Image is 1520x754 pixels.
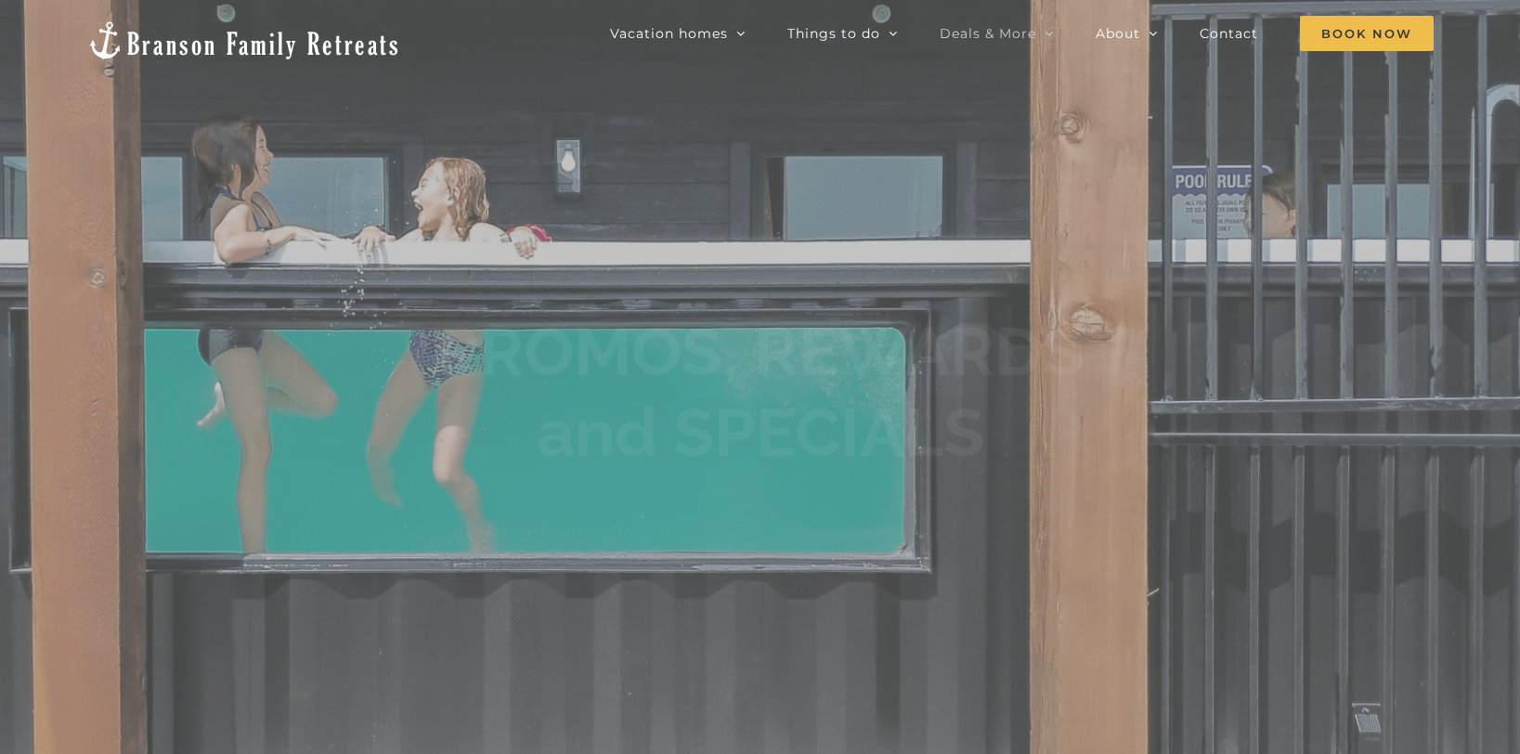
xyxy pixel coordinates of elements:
nav: Main Menu [610,15,1434,52]
span: About [1096,27,1140,40]
img: Branson Family Retreats Logo [86,19,401,61]
a: Contact [1200,15,1258,52]
a: Deals & More [940,15,1054,52]
a: About [1096,15,1158,52]
span: Vacation homes [610,27,728,40]
h1: PROMOS, REWARDS and SPECIALS [437,312,1084,473]
a: Vacation homes [610,15,746,52]
a: Book Now [1300,15,1434,52]
span: Deals & More [940,27,1036,40]
span: Contact [1200,27,1258,40]
span: Book Now [1300,16,1434,51]
span: Things to do [787,27,880,40]
a: Things to do [787,15,898,52]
